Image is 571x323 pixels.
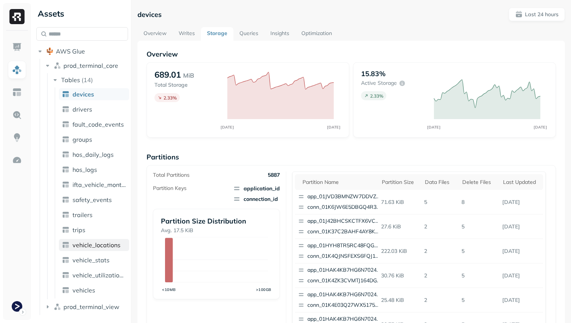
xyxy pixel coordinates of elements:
span: devices [73,90,94,98]
p: Overview [147,50,556,58]
p: app_01JVD3BMNZW7DDVZE0E81B0CS8 [307,193,381,201]
p: app_01J42BHCSKCTFX6VCA8QNRA04M [307,217,381,225]
p: 5 [458,269,499,282]
a: vehicle_utilization_day [59,269,129,281]
p: MiB [183,71,194,80]
img: namespace [54,303,61,311]
span: vehicle_stats [73,256,110,264]
tspan: >100GB [256,287,272,292]
p: Oct 5, 2025 [499,196,543,209]
p: ( 14 ) [82,76,93,84]
p: conn_01K4E03Q27WX5175VFFCBAQJQH [307,302,381,309]
img: Terminal [12,301,22,312]
img: Dashboard [12,42,22,52]
p: 5 [458,245,499,258]
p: 2.33 % [164,95,177,101]
p: 5 [458,220,499,233]
a: Writes [173,27,201,41]
img: Assets [12,65,22,75]
p: 2 [421,294,458,307]
p: app_01HYH8TR5RC48FQG5C2P2F2Q6K [307,242,381,250]
img: table [62,90,69,98]
span: vehicle_locations [73,241,120,249]
p: 27.6 KiB [378,220,421,233]
img: Optimization [12,155,22,165]
span: Tables [61,76,80,84]
p: Partition Size Distribution [161,217,272,225]
span: ifta_vehicle_months [73,181,126,188]
span: prod_terminal_core [63,62,118,69]
span: drivers [73,106,92,113]
button: app_01JVD3BMNZW7DDVZE0E81B0CS8conn_01K6JW6E5DBGQ4R33HWTR47QYR [295,190,384,214]
p: conn_01K4ZK3CVMTJ164DGRHMA6H3F7 [307,277,381,285]
p: Active storage [361,80,397,87]
p: 2 [421,269,458,282]
p: conn_01K6JW6E5DBGQ4R33HWTR47QYR [307,204,381,211]
p: Partitions [147,153,556,161]
tspan: [DATE] [427,125,441,129]
div: Partition name [302,179,374,186]
span: application_id [233,185,280,192]
p: Oct 5, 2025 [499,294,543,307]
p: conn_01K4QJNSFEXS6FQJ1XXXJ636A7 [307,253,381,260]
a: Overview [137,27,173,41]
img: table [62,241,69,249]
span: trailers [73,211,93,219]
button: app_01HYH8TR5RC48FQG5C2P2F2Q6Kconn_01K4QJNSFEXS6FQJ1XXXJ636A7 [295,239,384,263]
tspan: [DATE] [534,125,547,129]
span: hos_daily_logs [73,151,114,158]
span: prod_terminal_view [63,303,119,311]
button: Tables(14) [51,74,129,86]
div: Data Files [425,179,455,186]
span: groups [73,136,92,143]
img: Ryft [9,9,25,24]
img: Insights [12,133,22,142]
button: app_01J42BHCSKCTFX6VCA8QNRA04Mconn_01K37C2BAHF4AY8K64XT9WMEWP [295,214,384,239]
tspan: <10MB [162,287,176,292]
button: Last 24 hours [509,8,565,21]
div: Partition size [382,179,418,186]
span: vehicle_utilization_day [73,271,126,279]
img: Asset Explorer [12,87,22,97]
p: app_01HAK4KB7HG6N7024210G3S8D5 [307,266,381,274]
a: ifta_vehicle_months [59,179,129,191]
span: AWS Glue [56,47,85,55]
img: table [62,211,69,219]
a: drivers [59,103,129,115]
span: connection_id [233,195,280,203]
img: table [62,226,69,234]
p: Last 24 hours [525,11,559,18]
a: hos_logs [59,164,129,176]
a: hos_daily_logs [59,148,129,161]
p: devices [137,10,162,19]
span: trips [73,226,85,234]
p: 15.83% [361,69,386,78]
p: 30.76 KiB [378,269,421,282]
img: table [62,256,69,264]
p: 222.03 KiB [378,245,421,258]
p: 25.48 KiB [378,294,421,307]
img: table [62,271,69,279]
img: table [62,136,69,143]
p: app_01HAK4KB7HG6N7024210G3S8D5 [307,291,381,299]
p: Oct 5, 2025 [499,269,543,282]
a: Insights [264,27,295,41]
a: Optimization [295,27,338,41]
p: Total Storage [154,81,220,89]
p: 5 [421,196,458,209]
a: trailers [59,209,129,221]
p: 2.33 % [370,93,383,99]
p: Oct 5, 2025 [499,245,543,258]
a: vehicles [59,284,129,296]
span: safety_events [73,196,112,204]
p: 71.63 KiB [378,196,421,209]
img: table [62,121,69,128]
div: Last updated [503,179,539,186]
p: 2 [421,220,458,233]
a: fault_code_events [59,118,129,130]
div: Delete Files [462,179,495,186]
div: Assets [36,8,128,20]
tspan: [DATE] [221,125,234,129]
p: 8 [458,196,499,209]
a: groups [59,133,129,145]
